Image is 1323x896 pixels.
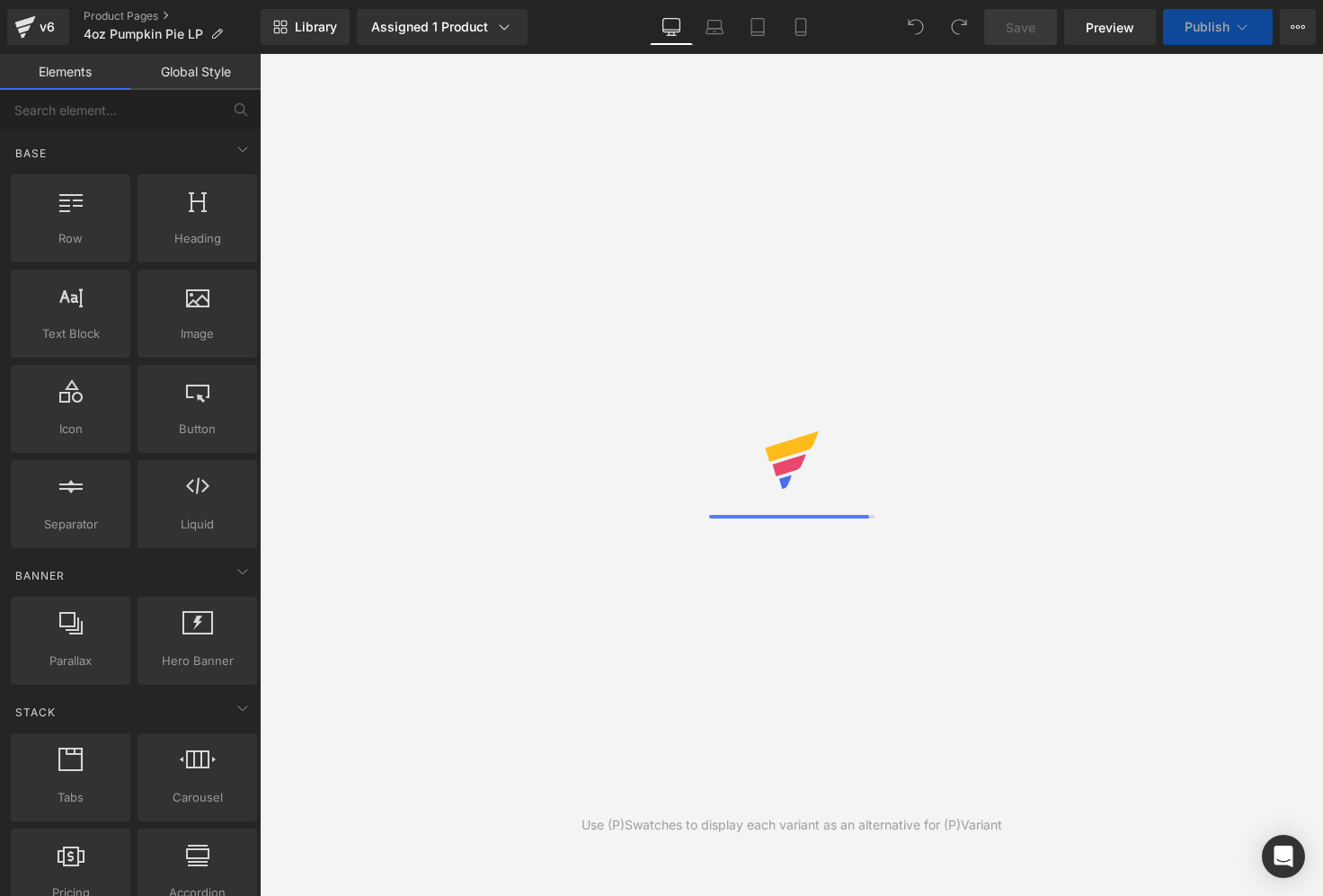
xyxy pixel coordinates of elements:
span: Icon [16,420,125,439]
span: 4oz Pumpkin Pie LP [84,27,203,41]
span: Parallax [16,652,125,670]
a: v6 [7,9,69,45]
div: Open Intercom Messenger [1262,835,1305,878]
a: New Library [261,9,350,45]
span: Stack [13,704,58,721]
span: Image [143,324,252,343]
span: Row [16,229,125,248]
span: Text Block [16,324,125,343]
div: Use (P)Swatches to display each variant as an alternative for (P)Variant [582,815,1002,835]
a: Tablet [736,9,779,45]
a: Mobile [779,9,822,45]
a: Laptop [693,9,736,45]
span: Base [13,145,49,162]
span: Library [295,19,337,35]
span: Liquid [143,515,252,534]
span: Save [1006,18,1035,37]
button: Redo [941,9,977,45]
div: v6 [36,15,58,39]
span: Banner [13,567,67,584]
span: Separator [16,515,125,534]
a: Preview [1064,9,1156,45]
a: Global Style [130,54,261,90]
span: Button [143,420,252,439]
span: Publish [1185,20,1230,34]
div: Assigned 1 Product [371,18,513,36]
span: Preview [1086,18,1134,37]
a: Product Pages [84,9,261,23]
button: Undo [898,9,934,45]
button: More [1280,9,1316,45]
span: Heading [143,229,252,248]
button: Publish [1163,9,1273,45]
span: Hero Banner [143,652,252,670]
span: Tabs [16,788,125,807]
a: Desktop [650,9,693,45]
span: Carousel [143,788,252,807]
